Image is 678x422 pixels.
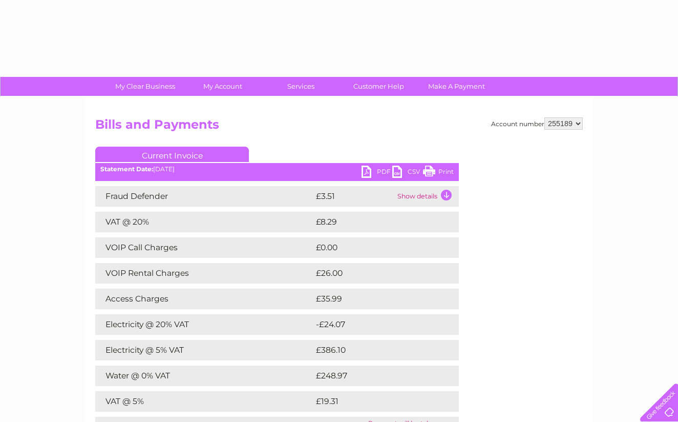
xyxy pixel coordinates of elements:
[95,212,313,232] td: VAT @ 20%
[313,289,438,309] td: £35.99
[100,165,153,173] b: Statement Date:
[313,366,441,386] td: £248.97
[336,77,421,96] a: Customer Help
[313,212,435,232] td: £8.29
[313,263,439,284] td: £26.00
[181,77,265,96] a: My Account
[313,340,440,360] td: £386.10
[95,147,249,162] a: Current Invoice
[95,117,583,137] h2: Bills and Payments
[95,263,313,284] td: VOIP Rental Charges
[95,289,313,309] td: Access Charges
[313,186,395,207] td: £3.51
[95,186,313,207] td: Fraud Defender
[491,117,583,130] div: Account number
[313,237,435,258] td: £0.00
[103,77,187,96] a: My Clear Business
[95,166,459,173] div: [DATE]
[395,186,459,207] td: Show details
[95,237,313,258] td: VOIP Call Charges
[313,391,436,412] td: £19.31
[423,166,454,180] a: Print
[95,391,313,412] td: VAT @ 5%
[313,314,440,335] td: -£24.07
[392,166,423,180] a: CSV
[362,166,392,180] a: PDF
[95,340,313,360] td: Electricity @ 5% VAT
[414,77,499,96] a: Make A Payment
[259,77,343,96] a: Services
[95,314,313,335] td: Electricity @ 20% VAT
[95,366,313,386] td: Water @ 0% VAT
